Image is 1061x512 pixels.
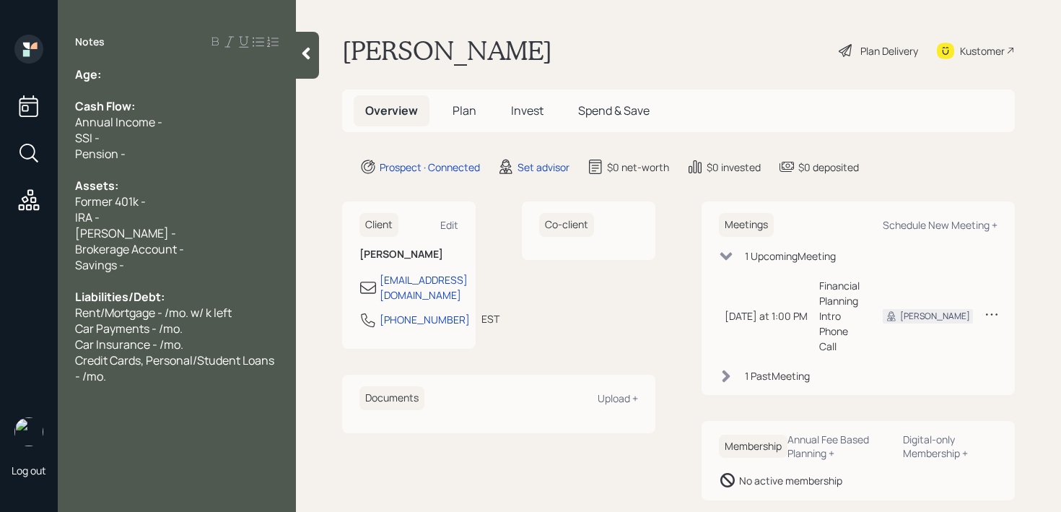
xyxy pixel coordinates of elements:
span: SSI - [75,130,100,146]
span: Former 401k - [75,194,146,209]
div: Digital-only Membership + [903,433,997,460]
h6: Documents [359,386,424,410]
div: Schedule New Meeting + [883,218,997,232]
span: Credit Cards, Personal/Student Loans - /mo. [75,352,276,384]
div: $0 net-worth [607,160,669,175]
div: Edit [440,218,458,232]
div: Set advisor [518,160,569,175]
div: EST [481,311,499,326]
div: [PHONE_NUMBER] [380,312,470,327]
span: Car Insurance - /mo. [75,337,183,352]
span: Savings - [75,257,124,273]
div: No active membership [739,473,842,488]
div: Log out [12,464,46,477]
span: Age: [75,66,101,82]
img: retirable_logo.png [14,417,43,446]
h6: Meetings [719,213,774,237]
div: Annual Fee Based Planning + [787,433,891,460]
div: Upload + [598,391,638,405]
div: Financial Planning Intro Phone Call [819,278,860,354]
div: [DATE] at 1:00 PM [725,308,808,324]
div: [EMAIL_ADDRESS][DOMAIN_NAME] [380,272,468,303]
span: Pension - [75,146,126,162]
h6: Client [359,213,398,237]
div: $0 invested [707,160,761,175]
h6: Co-client [539,213,594,237]
span: Overview [365,103,418,118]
div: Prospect · Connected [380,160,480,175]
span: Brokerage Account - [75,241,184,257]
div: 1 Past Meeting [745,368,810,383]
div: $0 deposited [798,160,859,175]
div: [PERSON_NAME] [900,310,970,323]
span: Cash Flow: [75,98,135,114]
h6: [PERSON_NAME] [359,248,458,261]
div: 1 Upcoming Meeting [745,248,836,264]
div: Plan Delivery [860,43,918,58]
span: Plan [453,103,476,118]
h1: [PERSON_NAME] [342,35,552,66]
span: Liabilities/Debt: [75,289,165,305]
span: Assets: [75,178,118,194]
div: Kustomer [960,43,1005,58]
span: Annual Income - [75,114,162,130]
span: Car Payments - /mo. [75,321,183,337]
span: Invest [511,103,543,118]
span: Rent/Mortgage - /mo. w/ k left [75,305,232,321]
h6: Membership [719,435,787,459]
label: Notes [75,35,105,49]
span: Spend & Save [578,103,650,118]
span: [PERSON_NAME] - [75,225,176,241]
span: IRA - [75,209,100,225]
